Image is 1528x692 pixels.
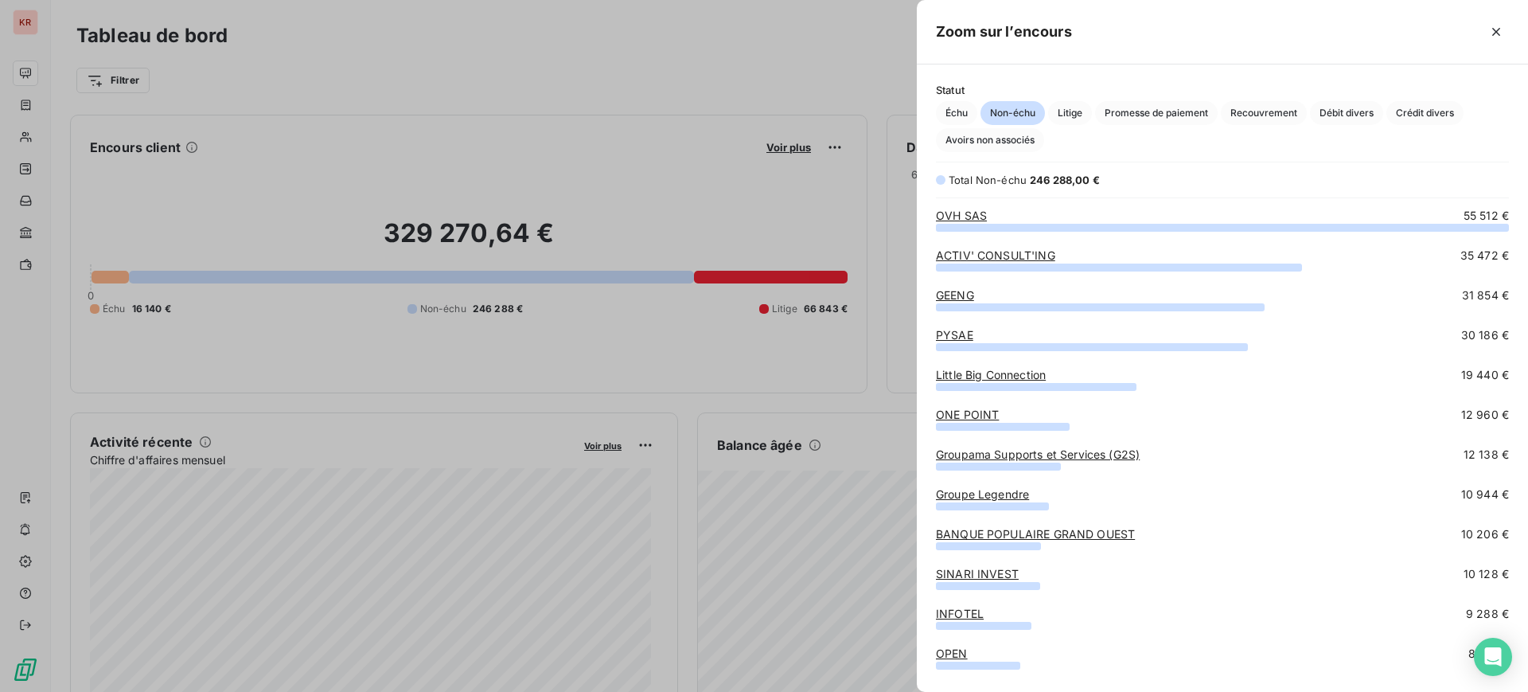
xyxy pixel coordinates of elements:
[917,208,1528,673] div: grid
[1461,327,1509,343] span: 30 186 €
[936,487,1029,501] a: Groupe Legendre
[1464,566,1509,582] span: 10 128 €
[1468,646,1509,662] span: 8 160 €
[936,209,987,222] a: OVH SAS
[1461,367,1509,383] span: 19 440 €
[936,288,974,302] a: GEENG
[949,174,1027,186] span: Total Non-échu
[1462,287,1509,303] span: 31 854 €
[1310,101,1383,125] button: Débit divers
[936,21,1072,43] h5: Zoom sur l’encours
[936,128,1044,152] button: Avoirs non associés
[1461,526,1509,542] span: 10 206 €
[1461,487,1509,502] span: 10 944 €
[1464,447,1509,463] span: 12 138 €
[1466,606,1509,622] span: 9 288 €
[936,368,1046,381] a: Little Big Connection
[1386,101,1464,125] button: Crédit divers
[980,101,1045,125] button: Non-échu
[936,248,1055,262] a: ACTIV' CONSULT'ING
[1460,248,1509,264] span: 35 472 €
[936,607,984,620] a: INFOTEL
[936,101,977,125] button: Échu
[1464,208,1509,224] span: 55 512 €
[1030,174,1100,186] span: 246 288,00 €
[936,84,1509,96] span: Statut
[936,647,968,660] a: OPEN
[936,448,1140,461] a: Groupama Supports et Services (G2S)
[936,408,999,421] a: ONE POINT
[1221,101,1307,125] button: Recouvrement
[1474,638,1512,676] div: Open Intercom Messenger
[1461,407,1509,423] span: 12 960 €
[936,328,973,342] a: PYSAE
[1048,101,1092,125] button: Litige
[936,527,1135,541] a: BANQUE POPULAIRE GRAND OUEST
[1095,101,1218,125] button: Promesse de paiement
[936,567,1019,581] a: SINARI INVEST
